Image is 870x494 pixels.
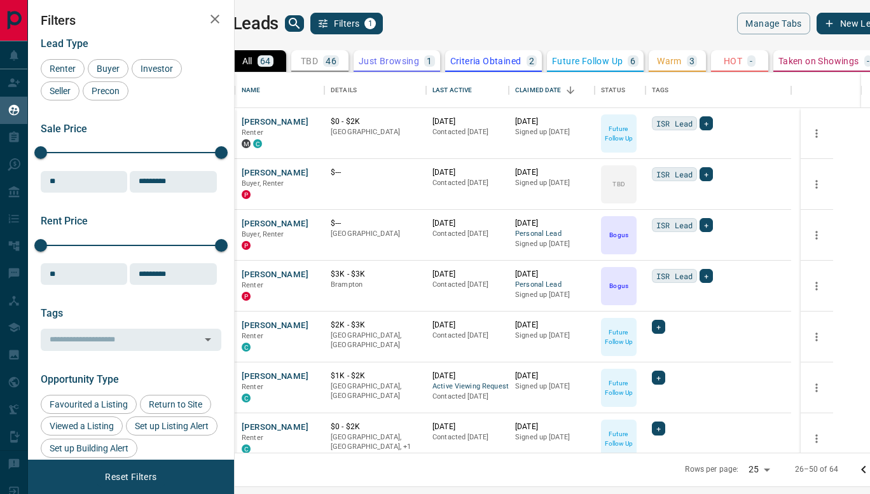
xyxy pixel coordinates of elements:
[704,168,708,181] span: +
[242,167,308,179] button: [PERSON_NAME]
[242,434,263,442] span: Renter
[515,178,588,188] p: Signed up [DATE]
[45,421,118,431] span: Viewed a Listing
[331,127,420,137] p: [GEOGRAPHIC_DATA]
[242,371,308,383] button: [PERSON_NAME]
[509,72,595,108] div: Claimed Date
[205,13,279,34] h1: My Leads
[807,378,826,397] button: more
[242,292,251,301] div: property.ca
[432,116,502,127] p: [DATE]
[630,57,635,65] p: 6
[41,59,85,78] div: Renter
[432,127,502,137] p: Contacted [DATE]
[242,139,251,148] div: mrloft.ca
[97,466,165,488] button: Reset Filters
[724,57,742,65] p: HOT
[700,218,713,232] div: +
[601,72,625,108] div: Status
[656,270,693,282] span: ISR Lead
[432,392,502,402] p: Contacted [DATE]
[301,57,318,65] p: TBD
[331,72,357,108] div: Details
[515,290,588,300] p: Signed up [DATE]
[515,239,588,249] p: Signed up [DATE]
[432,178,502,188] p: Contacted [DATE]
[515,381,588,392] p: Signed up [DATE]
[242,269,308,281] button: [PERSON_NAME]
[242,128,263,137] span: Renter
[807,226,826,245] button: more
[704,270,708,282] span: +
[602,378,635,397] p: Future Follow Up
[450,57,521,65] p: Criteria Obtained
[41,38,88,50] span: Lead Type
[602,124,635,143] p: Future Follow Up
[331,218,420,229] p: $---
[867,57,869,65] p: -
[778,57,859,65] p: Taken on Showings
[652,72,669,108] div: Tags
[700,167,713,181] div: +
[515,331,588,341] p: Signed up [DATE]
[515,218,588,229] p: [DATE]
[432,422,502,432] p: [DATE]
[41,123,87,135] span: Sale Price
[432,229,502,239] p: Contacted [DATE]
[331,331,420,350] p: [GEOGRAPHIC_DATA], [GEOGRAPHIC_DATA]
[602,429,635,448] p: Future Follow Up
[331,432,420,452] p: Toronto
[795,464,838,475] p: 26–50 of 64
[750,57,752,65] p: -
[656,320,661,333] span: +
[432,331,502,341] p: Contacted [DATE]
[700,116,713,130] div: +
[515,72,562,108] div: Claimed Date
[331,269,420,280] p: $3K - $3K
[331,116,420,127] p: $0 - $2K
[432,167,502,178] p: [DATE]
[515,432,588,443] p: Signed up [DATE]
[41,439,137,458] div: Set up Building Alert
[242,332,263,340] span: Renter
[529,57,534,65] p: 2
[656,168,693,181] span: ISR Lead
[331,229,420,239] p: [GEOGRAPHIC_DATA]
[136,64,177,74] span: Investor
[656,422,661,435] span: +
[45,86,75,96] span: Seller
[242,57,252,65] p: All
[242,343,251,352] div: condos.ca
[130,421,213,431] span: Set up Listing Alert
[656,219,693,231] span: ISR Lead
[41,13,221,28] h2: Filters
[235,72,324,108] div: Name
[359,57,419,65] p: Just Browsing
[41,373,119,385] span: Opportunity Type
[432,280,502,290] p: Contacted [DATE]
[515,422,588,432] p: [DATE]
[242,179,284,188] span: Buyer, Renter
[515,229,588,240] span: Personal Lead
[612,179,625,189] p: TBD
[807,175,826,194] button: more
[432,269,502,280] p: [DATE]
[326,57,336,65] p: 46
[242,422,308,434] button: [PERSON_NAME]
[260,57,271,65] p: 64
[426,72,509,108] div: Last Active
[609,281,628,291] p: Bogus
[88,59,128,78] div: Buyer
[652,422,665,436] div: +
[704,219,708,231] span: +
[331,371,420,381] p: $1K - $2K
[331,167,420,178] p: $---
[285,15,304,32] button: search button
[432,381,502,392] span: Active Viewing Request
[45,399,132,409] span: Favourited a Listing
[689,57,694,65] p: 3
[310,13,383,34] button: Filters1
[242,190,251,199] div: property.ca
[331,422,420,432] p: $0 - $2K
[199,331,217,348] button: Open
